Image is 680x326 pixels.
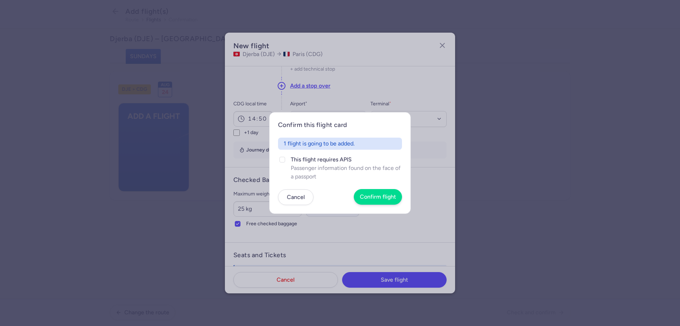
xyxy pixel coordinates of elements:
[291,155,402,164] span: This flight requires APIS
[291,164,402,181] span: Passenger information found on the face of a passport
[278,121,402,129] h4: Confirm this flight card
[279,157,285,162] input: This flight requires APISPassenger information found on the face of a passport
[278,138,402,150] div: 1 flight is going to be added.
[278,189,313,205] button: Cancel
[287,194,305,200] span: Cancel
[360,194,396,200] span: Confirm flight
[354,189,402,205] button: Confirm flight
